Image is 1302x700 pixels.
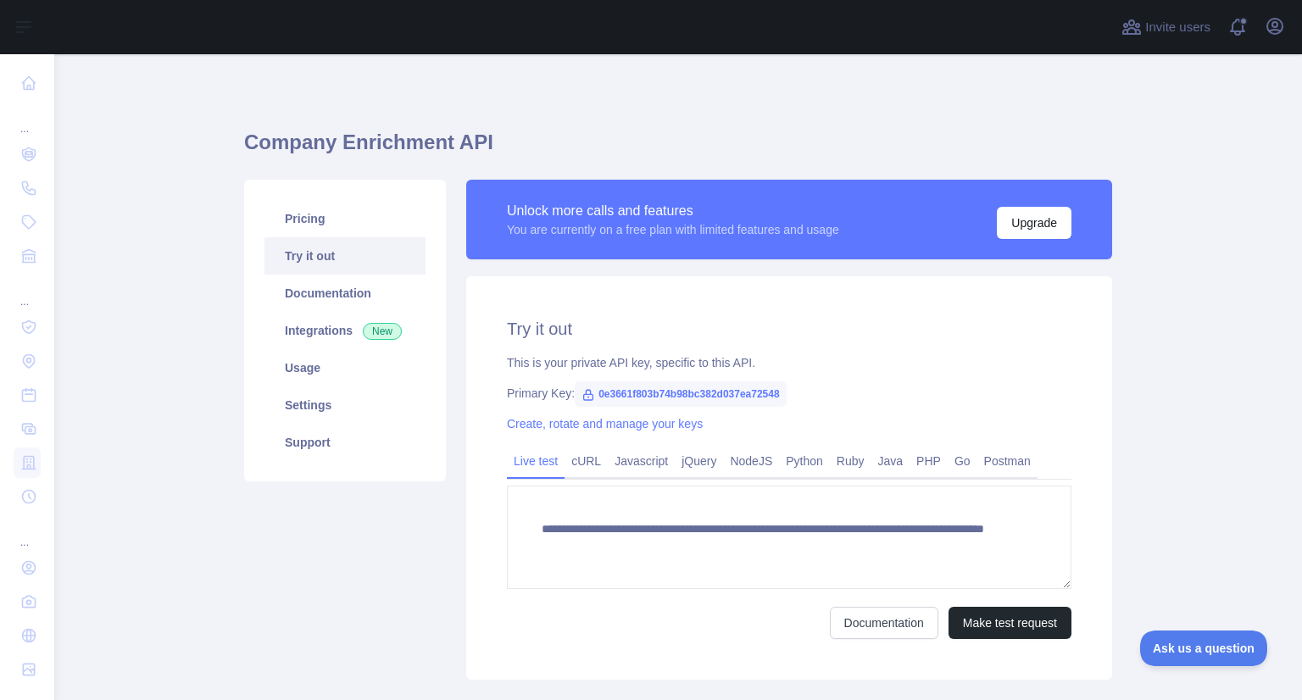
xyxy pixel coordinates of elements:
[675,447,723,475] a: jQuery
[507,221,839,238] div: You are currently on a free plan with limited features and usage
[575,381,787,407] span: 0e3661f803b74b98bc382d037ea72548
[723,447,779,475] a: NodeJS
[949,607,1071,639] button: Make test request
[830,607,938,639] a: Documentation
[608,447,675,475] a: Javascript
[264,275,426,312] a: Documentation
[507,447,565,475] a: Live test
[264,237,426,275] a: Try it out
[997,207,1071,239] button: Upgrade
[14,275,41,308] div: ...
[910,447,948,475] a: PHP
[507,417,703,431] a: Create, rotate and manage your keys
[14,515,41,549] div: ...
[264,312,426,349] a: Integrations New
[264,424,426,461] a: Support
[244,129,1112,169] h1: Company Enrichment API
[1118,14,1214,41] button: Invite users
[1145,18,1210,37] span: Invite users
[507,317,1071,341] h2: Try it out
[507,201,839,221] div: Unlock more calls and features
[977,447,1038,475] a: Postman
[264,200,426,237] a: Pricing
[871,447,910,475] a: Java
[830,447,871,475] a: Ruby
[779,447,830,475] a: Python
[565,447,608,475] a: cURL
[948,447,977,475] a: Go
[363,323,402,340] span: New
[264,386,426,424] a: Settings
[14,102,41,136] div: ...
[1140,631,1268,666] iframe: Toggle Customer Support
[264,349,426,386] a: Usage
[507,385,1071,402] div: Primary Key:
[507,354,1071,371] div: This is your private API key, specific to this API.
